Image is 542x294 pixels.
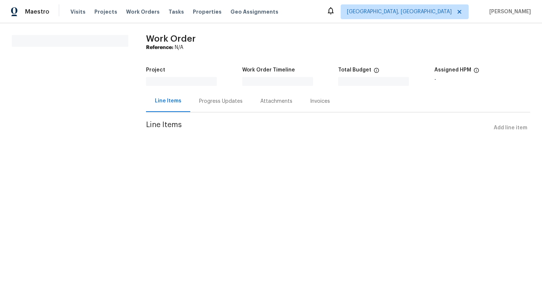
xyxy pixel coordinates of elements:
[242,67,295,73] h5: Work Order Timeline
[260,98,292,105] div: Attachments
[94,8,117,15] span: Projects
[146,45,173,50] b: Reference:
[338,67,371,73] h5: Total Budget
[230,8,278,15] span: Geo Assignments
[146,67,165,73] h5: Project
[168,9,184,14] span: Tasks
[486,8,531,15] span: [PERSON_NAME]
[473,67,479,77] span: The hpm assigned to this work order.
[146,44,530,51] div: N/A
[146,121,491,135] span: Line Items
[310,98,330,105] div: Invoices
[146,34,196,43] span: Work Order
[126,8,160,15] span: Work Orders
[374,67,379,77] span: The total cost of line items that have been proposed by Opendoor. This sum includes line items th...
[155,97,181,105] div: Line Items
[347,8,452,15] span: [GEOGRAPHIC_DATA], [GEOGRAPHIC_DATA]
[25,8,49,15] span: Maestro
[434,77,531,82] div: -
[434,67,471,73] h5: Assigned HPM
[70,8,86,15] span: Visits
[193,8,222,15] span: Properties
[199,98,243,105] div: Progress Updates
